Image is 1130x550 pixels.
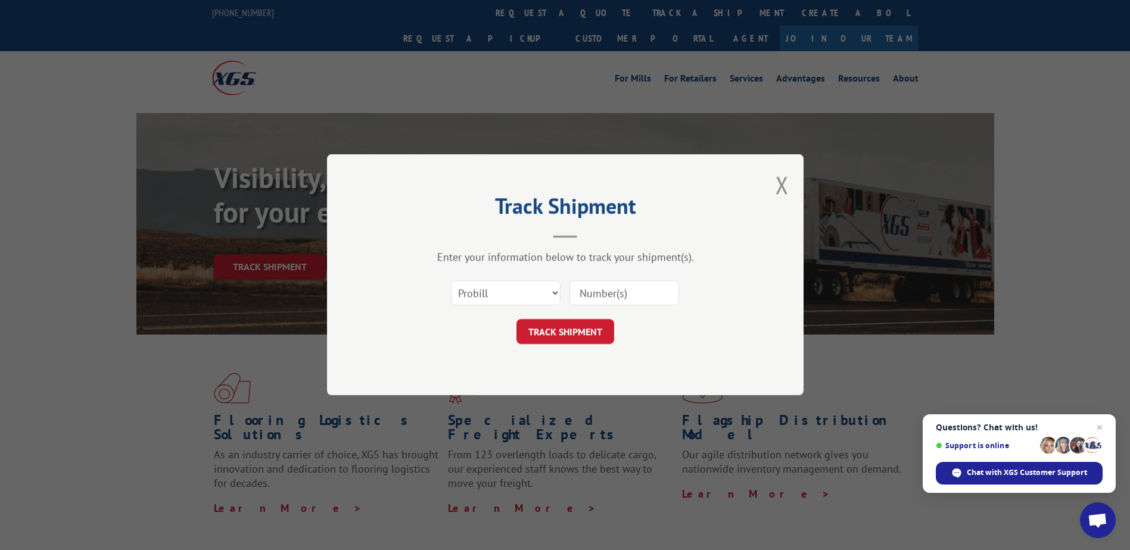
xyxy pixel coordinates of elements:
div: Enter your information below to track your shipment(s). [387,251,744,264]
button: TRACK SHIPMENT [516,320,614,345]
div: Open chat [1080,502,1116,538]
button: Close modal [776,169,789,201]
h2: Track Shipment [387,198,744,220]
span: Questions? Chat with us! [936,423,1103,432]
span: Chat with XGS Customer Support [967,467,1087,478]
input: Number(s) [569,281,679,306]
div: Chat with XGS Customer Support [936,462,1103,485]
span: Close chat [1092,420,1107,435]
span: Support is online [936,441,1036,450]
